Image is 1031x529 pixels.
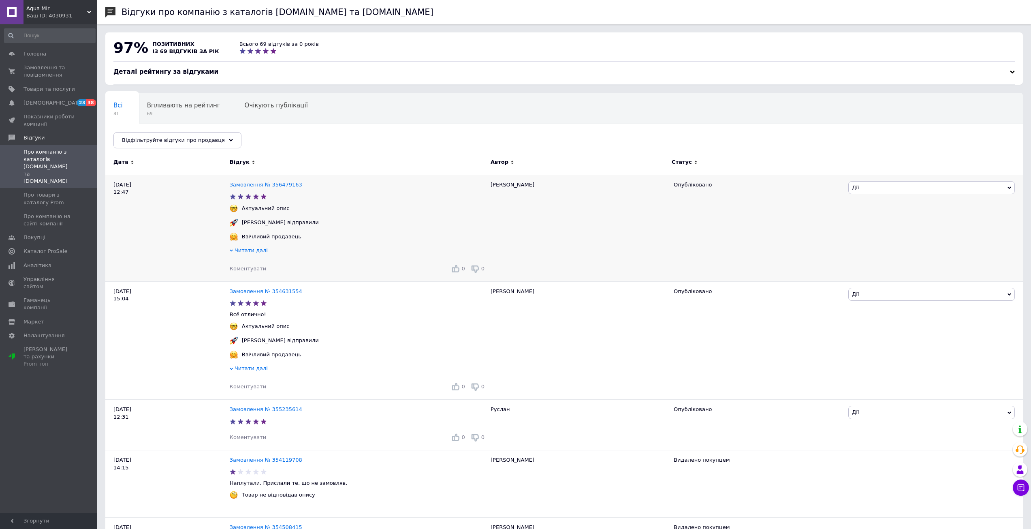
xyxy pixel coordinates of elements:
span: Замовлення та повідомлення [23,64,75,79]
span: Очікують публікації [245,102,308,109]
span: Гаманець компанії [23,297,75,311]
div: Prom топ [23,360,75,368]
p: Всё отлично! [230,311,487,318]
span: 69 [147,111,220,117]
div: Всього 69 відгуків за 0 років [239,41,319,48]
img: :rocket: [230,218,238,227]
span: Про товари з каталогу Prom [23,191,75,206]
div: Видалено покупцем [674,456,842,464]
span: Впливають на рейтинг [147,102,220,109]
span: позитивних [152,41,194,47]
span: Відгук [230,158,250,166]
div: Читати далі [230,365,487,374]
span: Налаштування [23,332,65,339]
div: Ваш ID: 4030931 [26,12,97,19]
span: 0 [461,383,465,390]
span: Відфільтруйте відгуки про продавця [122,137,225,143]
img: :face_with_monocle: [230,491,238,499]
div: Актуальний опис [240,205,292,212]
span: Aqua Mir [26,5,87,12]
div: Ввічливий продавець [240,351,303,358]
img: :rocket: [230,336,238,345]
span: 0 [481,383,485,390]
div: [PERSON_NAME] відправили [240,337,321,344]
span: Головна [23,50,46,58]
span: Дії [852,184,859,191]
div: [DATE] 12:47 [105,175,230,281]
button: Чат з покупцем [1013,480,1029,496]
span: 0 [461,434,465,440]
div: [PERSON_NAME] відправили [240,219,321,226]
span: Про компанію на сайті компанії [23,213,75,227]
span: Дата [113,158,128,166]
a: Замовлення № 355235614 [230,406,302,412]
span: 38 [86,99,96,106]
div: Ввічливий продавець [240,233,303,240]
span: Відгуки [23,134,45,141]
span: Опубліковані без комен... [113,133,196,140]
div: Руслан [487,400,670,450]
span: Коментувати [230,383,266,390]
span: 97% [113,39,148,56]
img: :hugging_face: [230,233,238,241]
div: [PERSON_NAME] [487,175,670,281]
div: [DATE] 12:31 [105,400,230,450]
span: 23 [77,99,86,106]
span: 0 [481,266,485,272]
div: Коментувати [230,434,266,441]
span: Дії [852,409,859,415]
a: Замовлення № 354631554 [230,288,302,294]
div: Опубліковано [674,181,842,188]
span: [PERSON_NAME] та рахунки [23,346,75,368]
h1: Відгуки про компанію з каталогів [DOMAIN_NAME] та [DOMAIN_NAME] [122,7,433,17]
span: [DEMOGRAPHIC_DATA] [23,99,83,107]
img: :nerd_face: [230,204,238,212]
span: Читати далі [235,247,268,253]
span: Аналітика [23,262,51,269]
span: Автор [491,158,508,166]
span: Про компанію з каталогів [DOMAIN_NAME] та [DOMAIN_NAME] [23,148,75,185]
span: Деталі рейтингу за відгуками [113,68,218,75]
span: Покупці [23,234,45,241]
span: Каталог ProSale [23,248,67,255]
p: Наплутали. Прислали те, що не замовляв. [230,480,487,487]
span: Товари та послуги [23,86,75,93]
div: Актуальний опис [240,323,292,330]
input: Пошук [4,28,96,43]
span: Статус [672,158,692,166]
div: Читати далі [230,247,487,256]
a: Замовлення № 356479163 [230,182,302,188]
div: Деталі рейтингу за відгуками [113,68,1015,76]
span: 0 [481,434,485,440]
span: 81 [113,111,123,117]
span: Всі [113,102,123,109]
span: Читати далі [235,365,268,371]
div: Опубліковано [674,406,842,413]
div: [DATE] 15:04 [105,282,230,400]
div: Опубліковані без коментаря [105,124,212,155]
span: Дії [852,291,859,297]
img: :nerd_face: [230,322,238,330]
div: [PERSON_NAME] [487,282,670,400]
a: Замовлення № 354119708 [230,457,302,463]
span: Маркет [23,318,44,326]
span: із 69 відгуків за рік [152,48,219,54]
span: Коментувати [230,266,266,272]
span: Показники роботи компанії [23,113,75,128]
div: [DATE] 14:15 [105,450,230,518]
div: Опубліковано [674,288,842,295]
span: Управління сайтом [23,276,75,290]
span: 0 [461,266,465,272]
div: Товар не відповідав опису [240,491,317,499]
img: :hugging_face: [230,351,238,359]
div: Коментувати [230,383,266,390]
span: Коментувати [230,434,266,440]
div: [PERSON_NAME] [487,450,670,518]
